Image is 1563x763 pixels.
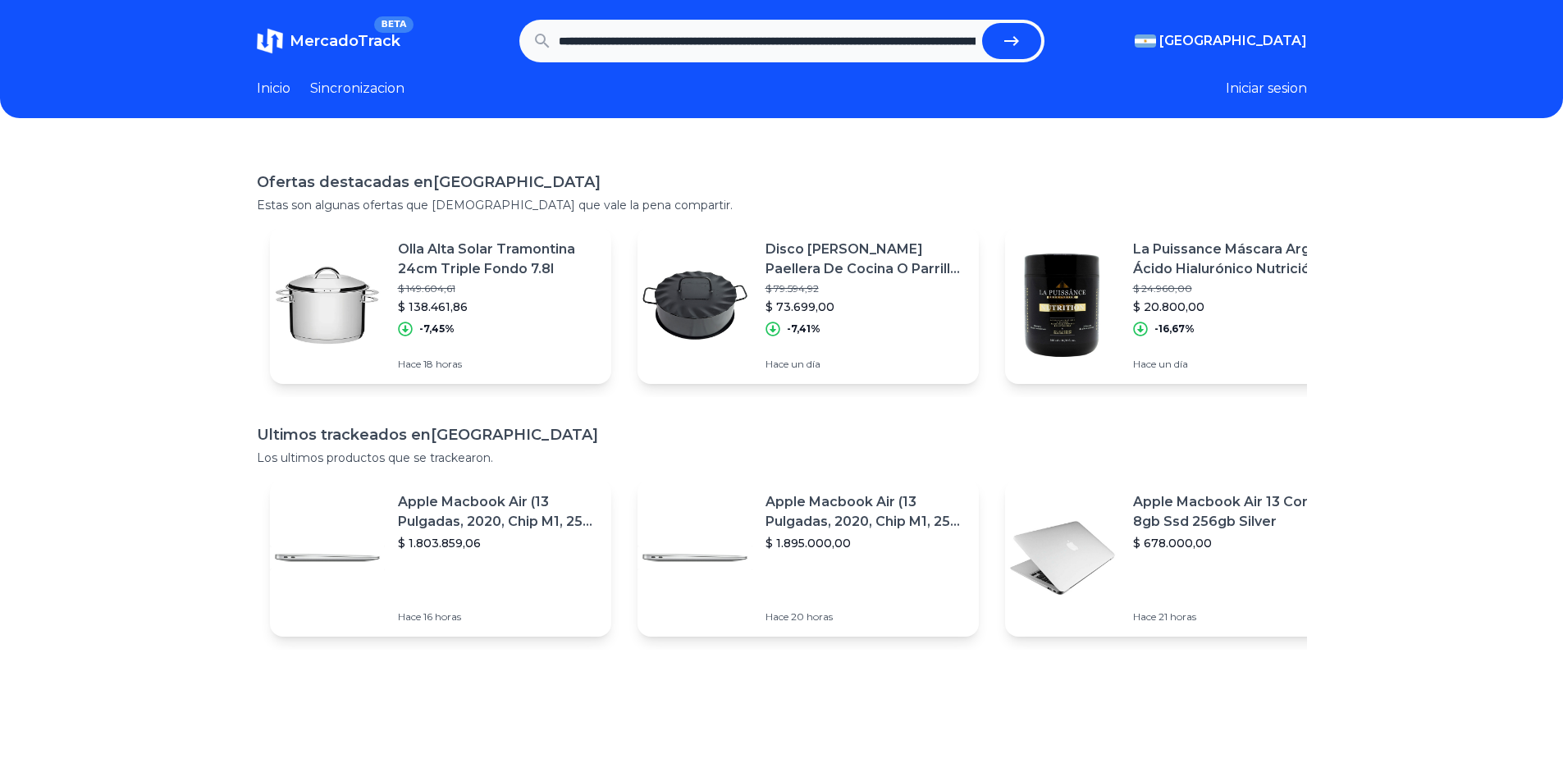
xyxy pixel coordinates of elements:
p: $ 138.461,86 [398,299,598,315]
a: Featured imageApple Macbook Air (13 Pulgadas, 2020, Chip M1, 256 Gb De Ssd, 8 Gb De Ram) - Plata$... [638,479,979,637]
p: $ 79.594,92 [766,282,966,295]
button: Iniciar sesion [1226,79,1307,98]
p: Estas son algunas ofertas que [DEMOGRAPHIC_DATA] que vale la pena compartir. [257,197,1307,213]
span: BETA [374,16,413,33]
img: Featured image [638,500,752,615]
p: -7,45% [419,322,455,336]
p: Disco [PERSON_NAME] Paellera De Cocina O Parrilla 35cm Con Tapa [766,240,966,279]
span: MercadoTrack [290,32,400,50]
p: $ 20.800,00 [1133,299,1333,315]
h1: Ofertas destacadas en [GEOGRAPHIC_DATA] [257,171,1307,194]
a: Featured imageLa Puissance Máscara Argan Ácido Hialurónico Nutrición 500ml$ 24.960,00$ 20.800,00-... [1005,226,1346,384]
img: Featured image [1005,248,1120,363]
a: Sincronizacion [310,79,404,98]
a: Inicio [257,79,290,98]
a: Featured imageOlla Alta Solar Tramontina 24cm Triple Fondo 7.8l$ 149.604,61$ 138.461,86-7,45%Hace... [270,226,611,384]
h1: Ultimos trackeados en [GEOGRAPHIC_DATA] [257,423,1307,446]
a: Featured imageApple Macbook Air 13 Core I5 8gb Ssd 256gb Silver$ 678.000,00Hace 21 horas [1005,479,1346,637]
img: Featured image [270,500,385,615]
button: [GEOGRAPHIC_DATA] [1135,31,1307,51]
p: Apple Macbook Air (13 Pulgadas, 2020, Chip M1, 256 Gb De Ssd, 8 Gb De Ram) - Plata [398,492,598,532]
img: Featured image [1005,500,1120,615]
p: Los ultimos productos que se trackearon. [257,450,1307,466]
p: Apple Macbook Air 13 Core I5 8gb Ssd 256gb Silver [1133,492,1333,532]
img: MercadoTrack [257,28,283,54]
a: Featured imageDisco [PERSON_NAME] Paellera De Cocina O Parrilla 35cm Con Tapa$ 79.594,92$ 73.699,... [638,226,979,384]
p: $ 149.604,61 [398,282,598,295]
p: $ 678.000,00 [1133,535,1333,551]
p: $ 1.895.000,00 [766,535,966,551]
p: -16,67% [1154,322,1195,336]
span: [GEOGRAPHIC_DATA] [1159,31,1307,51]
p: Hace un día [1133,358,1333,371]
p: $ 1.803.859,06 [398,535,598,551]
img: Featured image [270,248,385,363]
p: Hace 18 horas [398,358,598,371]
p: Hace un día [766,358,966,371]
p: Olla Alta Solar Tramontina 24cm Triple Fondo 7.8l [398,240,598,279]
a: Featured imageApple Macbook Air (13 Pulgadas, 2020, Chip M1, 256 Gb De Ssd, 8 Gb De Ram) - Plata$... [270,479,611,637]
p: Apple Macbook Air (13 Pulgadas, 2020, Chip M1, 256 Gb De Ssd, 8 Gb De Ram) - Plata [766,492,966,532]
p: $ 24.960,00 [1133,282,1333,295]
p: Hace 20 horas [766,610,966,624]
img: Argentina [1135,34,1156,48]
p: La Puissance Máscara Argan Ácido Hialurónico Nutrición 500ml [1133,240,1333,279]
p: Hace 16 horas [398,610,598,624]
img: Featured image [638,248,752,363]
a: MercadoTrackBETA [257,28,400,54]
p: $ 73.699,00 [766,299,966,315]
p: Hace 21 horas [1133,610,1333,624]
p: -7,41% [787,322,820,336]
